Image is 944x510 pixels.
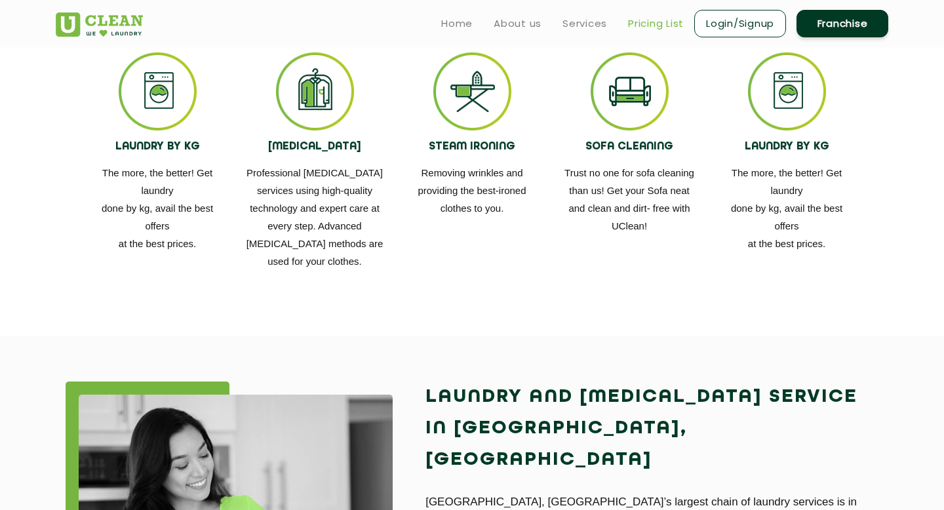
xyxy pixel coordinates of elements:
[441,16,473,31] a: Home
[494,16,541,31] a: About us
[718,141,855,153] h4: LAUNDRY BY KG
[403,141,541,153] h4: STEAM IRONING
[88,164,226,252] p: The more, the better! Get laundry done by kg, avail the best offers at the best prices.
[433,52,511,130] img: ss_icon_3.png
[591,52,669,130] img: ss_icon_4.png
[718,164,855,252] p: The more, the better! Get laundry done by kg, avail the best offers at the best prices.
[56,12,143,37] img: UClean Laundry and Dry Cleaning
[403,164,541,217] p: Removing wrinkles and providing the best-ironed clothes to you.
[560,141,698,153] h4: SOFA CLEANING
[119,52,197,130] img: ss_icon_1.png
[246,164,383,270] p: Professional [MEDICAL_DATA] services using high-quality technology and expert care at every step....
[425,382,865,476] h2: Laundry and [MEDICAL_DATA] service in [GEOGRAPHIC_DATA], [GEOGRAPHIC_DATA]
[796,10,888,37] a: Franchise
[628,16,684,31] a: Pricing List
[562,16,607,31] a: Services
[748,52,826,130] img: ss_icon_1.png
[694,10,786,37] a: Login/Signup
[560,164,698,235] p: Trust no one for sofa cleaning than us! Get your Sofa neat and clean and dirt- free with UClean!
[276,52,354,130] img: ss_icon_2.png
[88,141,226,153] h4: LAUNDRY BY KG
[246,141,383,153] h4: [MEDICAL_DATA]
